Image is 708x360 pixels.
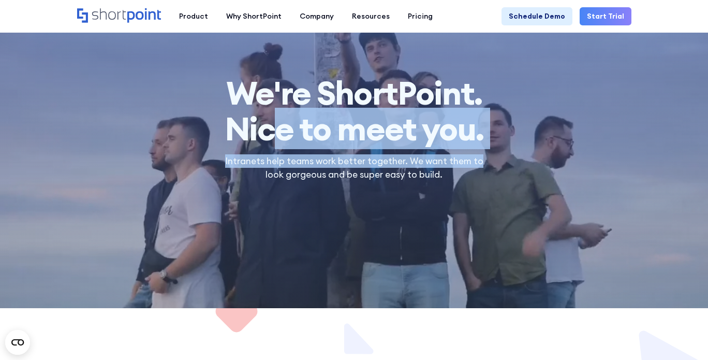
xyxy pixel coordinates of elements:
div: Resources [352,11,390,22]
div: Product [179,11,208,22]
div: Pricing [408,11,433,22]
div: Widget chat [656,310,708,360]
a: Start Trial [580,7,631,25]
button: Open CMP widget [5,330,30,355]
div: Why ShortPoint [226,11,282,22]
a: Why ShortPoint [217,7,291,25]
a: Schedule Demo [502,7,572,25]
span: We're ShortPoint. [219,75,489,111]
p: Intranets help teams work better together. We want them to look gorgeous and be super easy to build. [219,154,489,182]
iframe: Chat Widget [656,310,708,360]
a: Home [77,8,161,24]
div: Company [300,11,334,22]
h1: Nice to meet you. [219,75,489,147]
a: Resources [343,7,399,25]
a: Pricing [399,7,442,25]
a: Product [170,7,217,25]
a: Company [291,7,343,25]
